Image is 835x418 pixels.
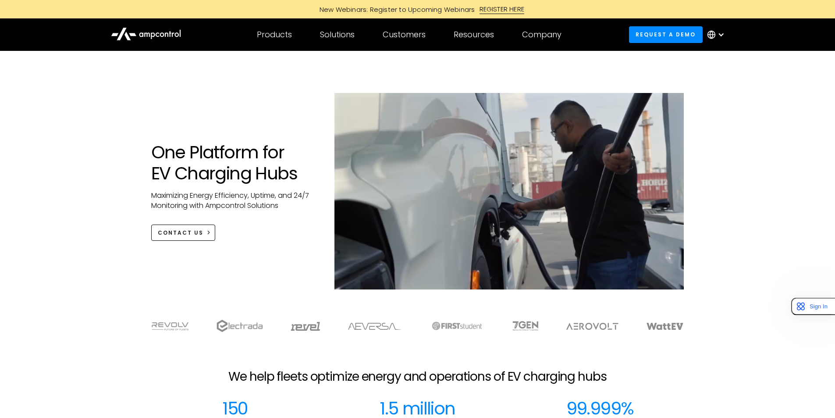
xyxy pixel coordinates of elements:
[647,323,683,330] img: WattEV logo
[220,4,615,14] a: New Webinars: Register to Upcoming WebinarsREGISTER HERE
[522,30,561,39] div: Company
[566,323,618,330] img: Aerovolt Logo
[217,320,263,332] img: electrada logo
[320,30,355,39] div: Solutions
[151,142,317,184] h1: One Platform for EV Charging Hubs
[383,30,426,39] div: Customers
[151,191,317,211] p: Maximizing Energy Efficiency, Uptime, and 24/7 Monitoring with Ampcontrol Solutions
[228,369,606,384] h2: We help fleets optimize energy and operations of EV charging hubs
[257,30,292,39] div: Products
[158,229,203,237] div: CONTACT US
[454,30,494,39] div: Resources
[311,5,480,14] div: New Webinars: Register to Upcoming Webinars
[151,225,216,241] a: CONTACT US
[629,26,703,43] a: Request a demo
[480,4,525,14] div: REGISTER HERE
